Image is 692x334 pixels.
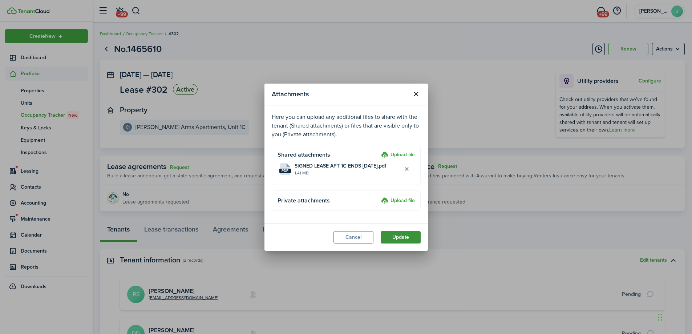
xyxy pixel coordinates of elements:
modal-title: Attachments [272,87,408,101]
button: Cancel [333,231,373,244]
iframe: Chat Widget [656,299,692,334]
file-extension: pdf [279,169,291,173]
h4: Private attachments [278,196,379,205]
file-icon: File [279,163,291,175]
button: Close modal [410,88,422,100]
div: Drag [658,306,662,328]
file-size: 1.41 MB [295,170,401,176]
h4: Shared attachments [278,150,379,159]
p: Here you can upload any additional files to share with the tenant (Shared attachments) or files t... [272,113,421,139]
button: Update [381,231,421,244]
button: Delete file [401,163,413,175]
span: SIGNED LEASE APT 1C ENDS [DATE].pdf [295,162,386,170]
